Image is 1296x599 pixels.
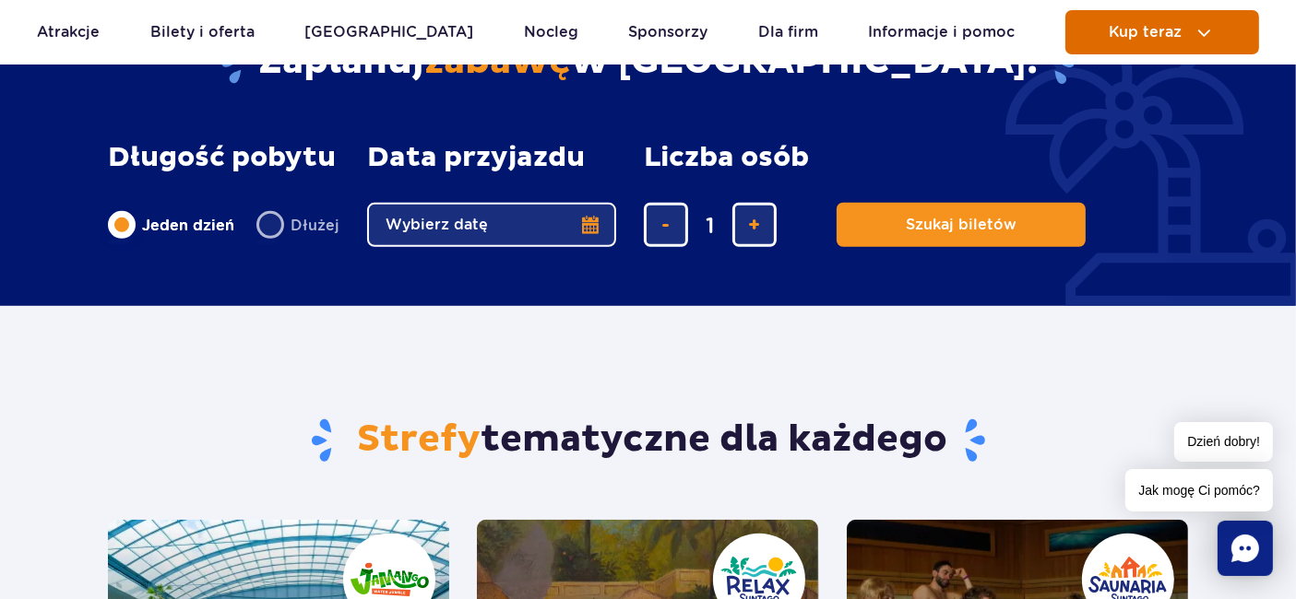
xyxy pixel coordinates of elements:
span: Dzień dobry! [1174,422,1273,462]
button: usuń bilet [644,203,688,247]
button: Szukaj biletów [837,203,1086,247]
span: Szukaj biletów [906,217,1017,233]
input: liczba biletów [688,203,732,247]
label: Dłużej [256,206,339,244]
button: Kup teraz [1065,10,1259,54]
span: Jak mogę Ci pomóc? [1125,469,1273,511]
a: Bilety i oferta [150,10,255,54]
a: Sponsorzy [628,10,707,54]
span: Data przyjazdu [367,142,585,173]
a: Atrakcje [37,10,100,54]
div: Chat [1218,521,1273,576]
span: Liczba osób [644,142,809,173]
a: [GEOGRAPHIC_DATA] [304,10,473,54]
span: Kup teraz [1109,24,1182,41]
button: Wybierz datę [367,203,616,247]
a: Dla firm [758,10,818,54]
a: Informacje i pomoc [868,10,1015,54]
span: Długość pobytu [108,142,336,173]
label: Jeden dzień [108,206,234,244]
h2: tematyczne dla każdego [108,417,1188,464]
span: Strefy [358,417,482,463]
form: Planowanie wizyty w Park of Poland [108,142,1188,247]
button: dodaj bilet [732,203,777,247]
a: Nocleg [524,10,578,54]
